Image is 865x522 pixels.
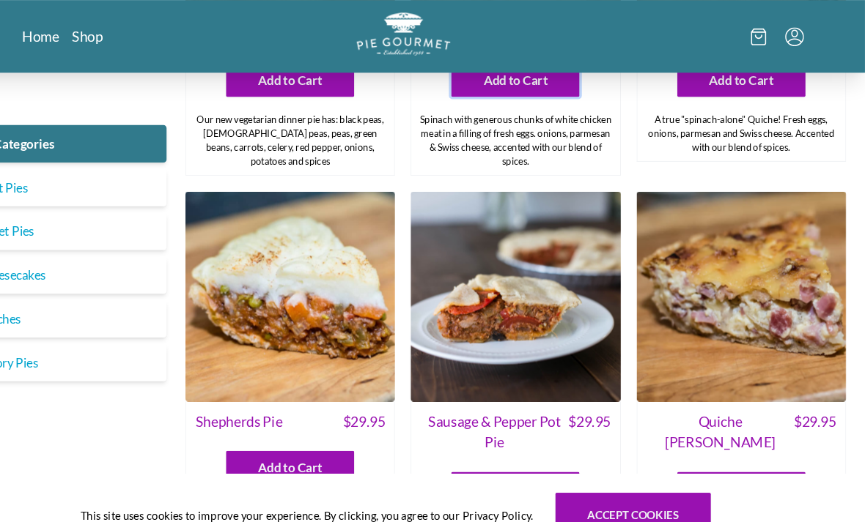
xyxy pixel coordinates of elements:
span: This site uses cookies to improve your experience. By clicking, you agree to our Privacy Policy. [130,476,554,491]
img: Sausage & Pepper Pot Pie [439,179,636,376]
span: $ 29.95 [375,385,415,405]
div: Our new vegetarian dinner pie has: black peas, [DEMOGRAPHIC_DATA] peas, peas, green beans, carrot... [229,100,424,164]
button: Add to Cart [477,60,597,91]
span: Add to Cart [507,67,567,84]
a: Home [75,25,110,42]
a: Savory Pies [23,322,210,357]
a: Quiches [23,281,210,316]
span: $ 29.95 [798,385,838,425]
button: Add to Cart [266,422,386,453]
button: Accept cookies [575,462,721,504]
img: logo [389,12,476,52]
button: Add to Cart [689,442,809,473]
span: Add to Cart [719,67,779,84]
img: Shepherds Pie [228,179,424,376]
a: Fruit Pies [23,158,210,193]
a: Shop [122,25,151,42]
span: $ 29.95 [587,385,627,425]
span: Add to Cart [296,429,356,447]
span: Quiche [PERSON_NAME] [660,385,798,425]
button: Add to Cart [689,60,809,91]
a: Logo [389,12,476,56]
span: Sausage & Pepper Pot Pie [449,385,586,425]
button: Menu [790,26,808,43]
button: Add to Cart [266,60,386,91]
span: Add to Cart [296,67,356,84]
div: A true "spinach-alone" Quiche! Fresh eggs, onions, parmesan and Swiss cheese. Accented with our b... [652,100,847,151]
span: Shepherds Pie [238,385,319,405]
a: Cheesecakes [23,240,210,275]
a: All Categories [23,117,210,152]
div: Spinach with generous chunks of white chicken meat in a filling of fresh eggs. onions, parmesan &... [440,100,635,164]
a: Sweet Pies [23,199,210,234]
img: Quiche Lorraine [651,179,847,376]
button: Add to Cart [477,442,597,473]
